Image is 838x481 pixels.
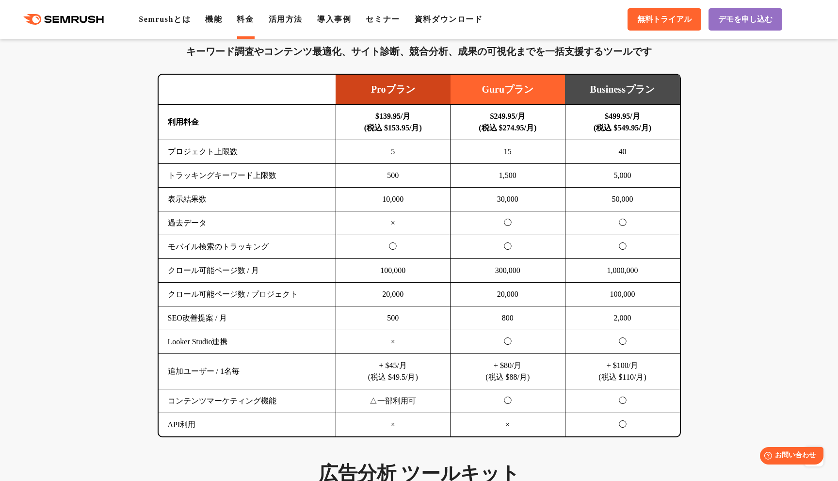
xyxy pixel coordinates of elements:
b: 利用料金 [168,118,199,126]
a: 活用方法 [269,15,303,23]
a: 無料トライアル [628,8,701,31]
td: 100,000 [336,259,451,283]
td: ◯ [451,389,565,413]
div: キーワード調査やコンテンツ最適化、サイト診断、競合分析、成果の可視化までを一括支援するツールです [158,44,681,59]
td: 追加ユーザー / 1名毎 [159,354,336,389]
td: + $100/月 (税込 $110/月) [565,354,680,389]
td: クロール可能ページ数 / プロジェクト [159,283,336,306]
td: 表示結果数 [159,188,336,211]
b: $499.95/月 (税込 $549.95/月) [594,112,651,132]
td: プロジェクト上限数 [159,140,336,164]
td: 500 [336,306,451,330]
td: + $80/月 (税込 $88/月) [451,354,565,389]
td: △一部利用可 [336,389,451,413]
span: デモを申し込む [718,15,773,25]
td: 500 [336,164,451,188]
td: 20,000 [451,283,565,306]
td: SEO改善提案 / 月 [159,306,336,330]
td: 100,000 [565,283,680,306]
b: $249.95/月 (税込 $274.95/月) [479,112,536,132]
td: API利用 [159,413,336,437]
td: 2,000 [565,306,680,330]
span: 無料トライアル [637,15,692,25]
td: ◯ [565,330,680,354]
td: クロール可能ページ数 / 月 [159,259,336,283]
td: 1,000,000 [565,259,680,283]
td: ◯ [451,330,565,354]
td: モバイル検索のトラッキング [159,235,336,259]
td: ◯ [565,413,680,437]
td: 30,000 [451,188,565,211]
a: 資料ダウンロード [415,15,483,23]
b: $139.95/月 (税込 $153.95/月) [364,112,422,132]
td: 5,000 [565,164,680,188]
td: 300,000 [451,259,565,283]
td: × [336,211,451,235]
a: セミナー [366,15,400,23]
td: コンテンツマーケティング機能 [159,389,336,413]
td: 10,000 [336,188,451,211]
td: 50,000 [565,188,680,211]
td: 過去データ [159,211,336,235]
td: ◯ [451,235,565,259]
td: 1,500 [451,164,565,188]
td: 15 [451,140,565,164]
td: 800 [451,306,565,330]
td: × [336,413,451,437]
td: ◯ [451,211,565,235]
td: Guruプラン [451,75,565,105]
td: Proプラン [336,75,451,105]
a: デモを申し込む [709,8,782,31]
td: × [336,330,451,354]
iframe: Help widget launcher [752,443,827,470]
td: 40 [565,140,680,164]
td: ◯ [565,211,680,235]
td: トラッキングキーワード上限数 [159,164,336,188]
td: 5 [336,140,451,164]
td: 20,000 [336,283,451,306]
td: × [451,413,565,437]
a: 料金 [237,15,254,23]
a: 導入事例 [317,15,351,23]
a: Semrushとは [139,15,191,23]
a: 機能 [205,15,222,23]
td: Looker Studio連携 [159,330,336,354]
td: Businessプラン [565,75,680,105]
td: + $45/月 (税込 $49.5/月) [336,354,451,389]
td: ◯ [565,389,680,413]
td: ◯ [336,235,451,259]
td: ◯ [565,235,680,259]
